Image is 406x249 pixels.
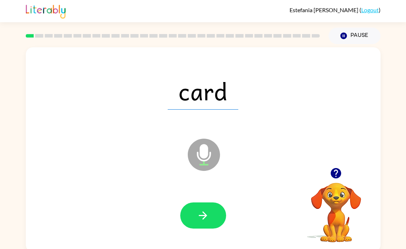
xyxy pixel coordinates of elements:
a: Logout [361,6,379,13]
div: ( ) [290,6,381,13]
span: card [168,72,238,110]
video: Your browser must support playing .mp4 files to use Literably. Please try using another browser. [300,172,372,243]
button: Pause [329,28,381,44]
img: Literably [26,3,66,19]
span: Estefania [PERSON_NAME] [290,6,359,13]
